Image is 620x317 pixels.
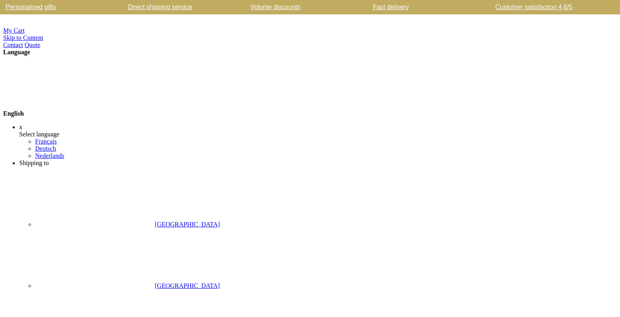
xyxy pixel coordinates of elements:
[19,131,617,138] div: Select language
[25,41,40,48] a: Quote
[35,152,64,159] a: Nederlands
[3,110,24,117] span: English
[35,282,220,289] a: [GEOGRAPHIC_DATA]
[19,159,617,167] div: Shipping to
[3,41,23,48] a: Contact
[3,27,25,34] a: My Cart
[4,4,106,10] a: Personalised gifts
[3,34,43,41] a: Skip to Content
[35,138,57,145] a: Français
[35,221,220,228] a: [GEOGRAPHIC_DATA]
[371,4,473,10] a: Fast delivery
[3,49,30,55] span: Language
[35,145,56,152] a: Deutsch
[249,4,351,10] a: Volume discounts
[494,4,596,10] a: Customer satisfaction 4,6/5
[126,4,229,10] a: Direct shipping service
[19,124,617,131] div: x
